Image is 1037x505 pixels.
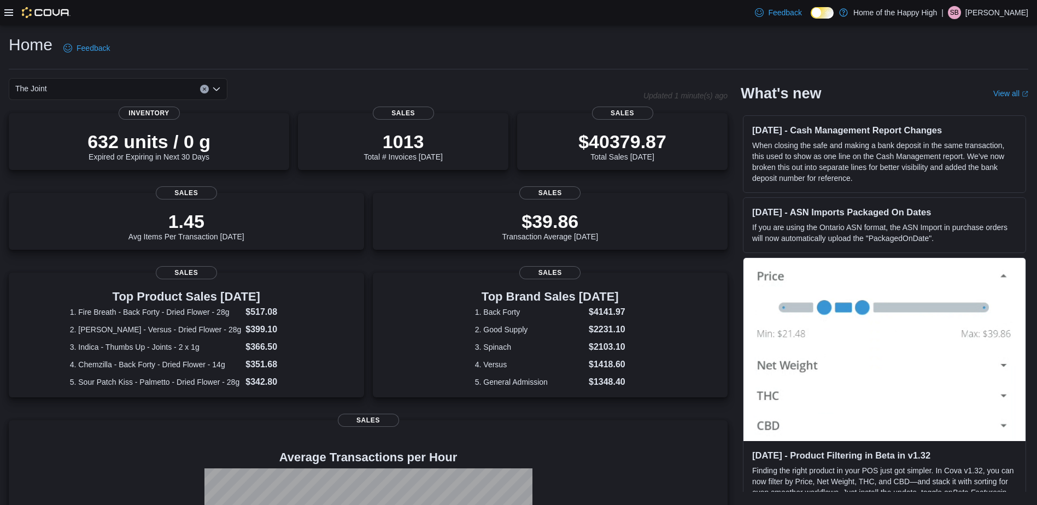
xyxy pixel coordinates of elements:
span: Sales [156,186,217,199]
dt: 4. Chemzilla - Back Forty - Dried Flower - 14g [70,359,242,370]
button: Open list of options [212,85,221,93]
div: Avg Items Per Transaction [DATE] [128,210,244,241]
dt: 5. Sour Patch Kiss - Palmetto - Dried Flower - 28g [70,377,242,387]
h3: [DATE] - ASN Imports Packaged On Dates [752,207,1017,218]
dd: $399.10 [245,323,303,336]
h4: Average Transactions per Hour [17,451,719,464]
p: [PERSON_NAME] [965,6,1028,19]
dt: 1. Fire Breath - Back Forty - Dried Flower - 28g [70,307,242,318]
svg: External link [1022,91,1028,97]
h3: [DATE] - Cash Management Report Changes [752,125,1017,136]
h1: Home [9,34,52,56]
span: SB [950,6,959,19]
p: | [941,6,944,19]
span: Sales [519,266,581,279]
em: Beta Features [953,488,1001,497]
a: View allExternal link [993,89,1028,98]
p: Home of the Happy High [853,6,937,19]
dd: $2231.10 [589,323,625,336]
span: The Joint [15,82,47,95]
h2: What's new [741,85,821,102]
div: Expired or Expiring in Next 30 Days [87,131,210,161]
dd: $2103.10 [589,340,625,354]
div: Total Sales [DATE] [578,131,666,161]
span: Inventory [119,107,180,120]
dd: $351.68 [245,358,303,371]
input: Dark Mode [811,7,834,19]
dt: 4. Versus [475,359,584,370]
span: Sales [592,107,653,120]
a: Feedback [59,37,114,59]
div: Transaction Average [DATE] [502,210,598,241]
dd: $517.08 [245,306,303,319]
a: Feedback [751,2,806,24]
h3: Top Product Sales [DATE] [70,290,303,303]
p: 632 units / 0 g [87,131,210,152]
p: 1013 [364,131,442,152]
p: $39.86 [502,210,598,232]
dt: 3. Spinach [475,342,584,353]
dd: $4141.97 [589,306,625,319]
dd: $342.80 [245,375,303,389]
span: Sales [519,186,581,199]
span: Feedback [77,43,110,54]
p: When closing the safe and making a bank deposit in the same transaction, this used to show as one... [752,140,1017,184]
p: 1.45 [128,210,244,232]
dt: 5. General Admission [475,377,584,387]
dd: $366.50 [245,340,303,354]
p: Updated 1 minute(s) ago [643,91,728,100]
dt: 2. Good Supply [475,324,584,335]
dt: 3. Indica - Thumbs Up - Joints - 2 x 1g [70,342,242,353]
dt: 2. [PERSON_NAME] - Versus - Dried Flower - 28g [70,324,242,335]
button: Clear input [200,85,209,93]
div: Sarah Bilodeau [948,6,961,19]
h3: [DATE] - Product Filtering in Beta in v1.32 [752,450,1017,461]
span: Feedback [768,7,801,18]
dd: $1418.60 [589,358,625,371]
p: If you are using the Ontario ASN format, the ASN Import in purchase orders will now automatically... [752,222,1017,244]
span: Sales [338,414,399,427]
dt: 1. Back Forty [475,307,584,318]
img: Cova [22,7,71,18]
div: Total # Invoices [DATE] [364,131,442,161]
span: Sales [156,266,217,279]
dd: $1348.40 [589,375,625,389]
h3: Top Brand Sales [DATE] [475,290,625,303]
p: $40379.87 [578,131,666,152]
span: Sales [373,107,434,120]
